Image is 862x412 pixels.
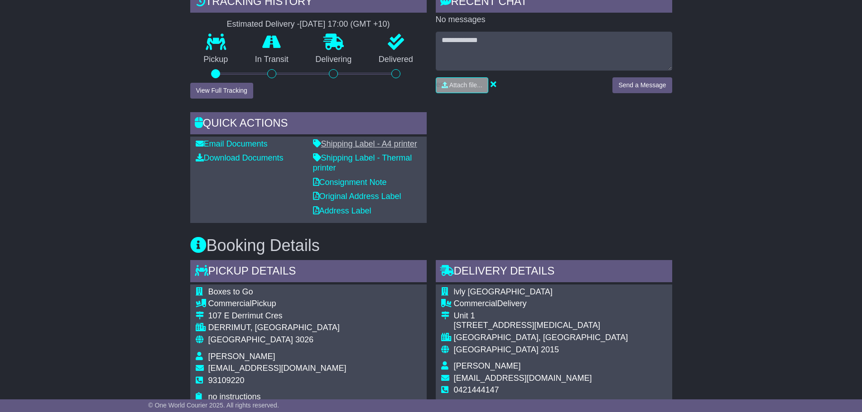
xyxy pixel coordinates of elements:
[208,311,347,321] div: 107 E Derrimut Cres
[454,345,539,354] span: [GEOGRAPHIC_DATA]
[190,83,253,99] button: View Full Tracking
[241,55,302,65] p: In Transit
[454,385,499,394] span: 0421444147
[541,345,559,354] span: 2015
[190,112,427,137] div: Quick Actions
[313,192,401,201] a: Original Address Label
[190,19,427,29] div: Estimated Delivery -
[208,287,253,296] span: Boxes to Go
[208,352,275,361] span: [PERSON_NAME]
[208,323,347,333] div: DERRIMUT, [GEOGRAPHIC_DATA]
[300,19,390,29] div: [DATE] 17:00 (GMT +10)
[454,299,497,308] span: Commercial
[612,77,672,93] button: Send a Message
[454,361,521,370] span: [PERSON_NAME]
[454,287,553,296] span: lvly [GEOGRAPHIC_DATA]
[313,139,417,148] a: Shipping Label - A4 printer
[208,392,261,401] span: no instructions
[436,15,672,25] p: No messages
[148,402,279,409] span: © One World Courier 2025. All rights reserved.
[313,206,371,215] a: Address Label
[190,55,242,65] p: Pickup
[436,260,672,284] div: Delivery Details
[295,335,313,344] span: 3026
[208,299,252,308] span: Commercial
[208,376,245,385] span: 93109220
[208,299,347,309] div: Pickup
[454,311,628,321] div: Unit 1
[196,153,284,162] a: Download Documents
[313,178,387,187] a: Consignment Note
[454,321,628,331] div: [STREET_ADDRESS][MEDICAL_DATA]
[454,333,628,343] div: [GEOGRAPHIC_DATA], [GEOGRAPHIC_DATA]
[454,374,592,383] span: [EMAIL_ADDRESS][DOMAIN_NAME]
[302,55,366,65] p: Delivering
[454,299,628,309] div: Delivery
[208,335,293,344] span: [GEOGRAPHIC_DATA]
[313,153,412,172] a: Shipping Label - Thermal printer
[190,237,672,255] h3: Booking Details
[365,55,427,65] p: Delivered
[196,139,268,148] a: Email Documents
[208,364,347,373] span: [EMAIL_ADDRESS][DOMAIN_NAME]
[190,260,427,284] div: Pickup Details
